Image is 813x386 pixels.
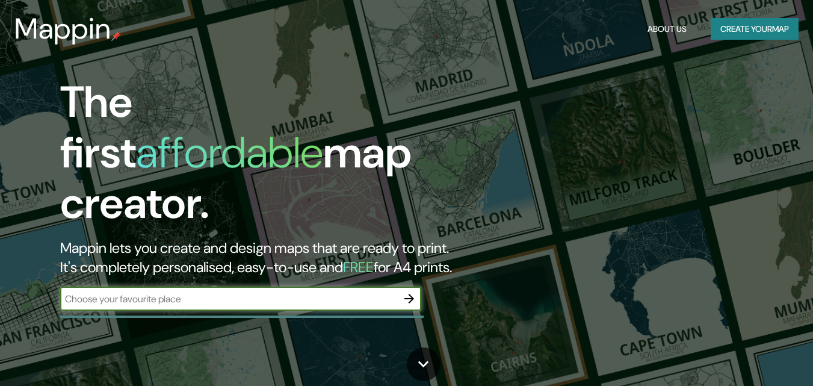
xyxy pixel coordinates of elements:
[711,18,799,40] button: Create yourmap
[111,31,121,41] img: mappin-pin
[343,258,374,276] h5: FREE
[60,292,397,306] input: Choose your favourite place
[643,18,691,40] button: About Us
[60,77,467,238] h1: The first map creator.
[60,238,467,277] h2: Mappin lets you create and design maps that are ready to print. It's completely personalised, eas...
[14,12,111,46] h3: Mappin
[136,125,323,181] h1: affordable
